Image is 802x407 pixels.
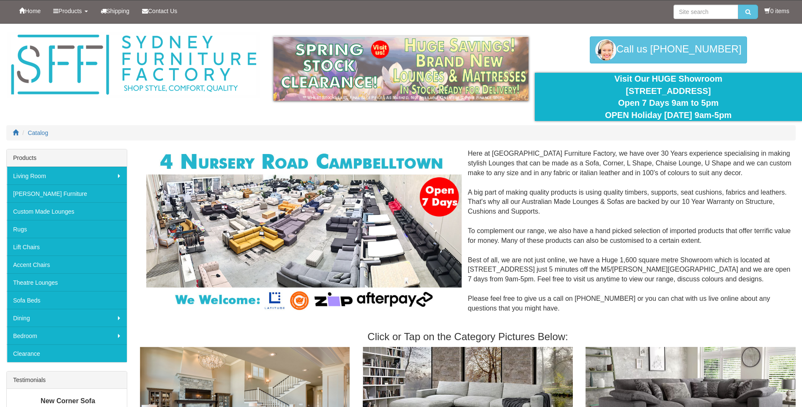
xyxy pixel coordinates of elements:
[7,184,127,202] a: [PERSON_NAME] Furniture
[7,291,127,309] a: Sofa Beds
[7,371,127,389] div: Testimonials
[764,7,789,15] li: 0 items
[7,344,127,362] a: Clearance
[47,0,94,22] a: Products
[140,331,796,342] h3: Click or Tap on the Category Pictures Below:
[41,397,95,404] b: New Corner Sofa
[140,149,796,323] div: Here at [GEOGRAPHIC_DATA] Furniture Factory, we have over 30 Years experience specialising in mak...
[7,32,260,98] img: Sydney Furniture Factory
[673,5,738,19] input: Site search
[7,220,127,238] a: Rugs
[94,0,136,22] a: Shipping
[146,149,461,313] img: Corner Modular Lounges
[25,8,41,14] span: Home
[58,8,82,14] span: Products
[7,167,127,184] a: Living Room
[107,8,130,14] span: Shipping
[136,0,183,22] a: Contact Us
[148,8,177,14] span: Contact Us
[7,238,127,256] a: Lift Chairs
[7,273,127,291] a: Theatre Lounges
[274,36,528,101] img: spring-sale.gif
[7,256,127,273] a: Accent Chairs
[7,149,127,167] div: Products
[541,73,796,121] div: Visit Our HUGE Showroom [STREET_ADDRESS] Open 7 Days 9am to 5pm OPEN Holiday [DATE] 9am-5pm
[13,0,47,22] a: Home
[7,202,127,220] a: Custom Made Lounges
[28,129,48,136] a: Catalog
[7,327,127,344] a: Bedroom
[7,309,127,327] a: Dining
